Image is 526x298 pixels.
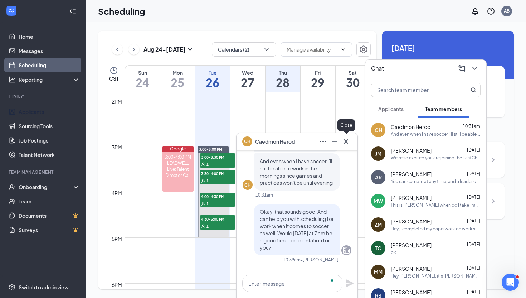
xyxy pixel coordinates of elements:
div: Mon [160,69,195,76]
div: Hey [PERSON_NAME], it's [PERSON_NAME] from [DEMOGRAPHIC_DATA]-fil-A EastChase. I wanted to let yo... [391,273,481,279]
div: Wed [230,69,265,76]
span: [DATE] [467,171,480,176]
svg: User [201,162,205,167]
span: [DATE] [391,42,505,53]
div: Team Management [9,169,78,175]
div: Hiring [9,94,78,100]
div: Reporting [19,76,80,83]
a: August 28, 2025 [266,66,300,92]
span: Caedmon Herod [391,123,430,130]
a: August 24, 2025 [125,66,160,92]
div: Onboarding [19,183,74,191]
svg: WorkstreamLogo [8,7,15,14]
svg: ChevronDown [471,64,479,73]
div: MW [374,197,383,205]
span: And even when I have soccer I'll still be able to work in the mornings since games and practices ... [260,158,333,186]
a: August 25, 2025 [160,66,195,92]
div: AR [375,174,382,181]
svg: Notifications [471,7,479,15]
span: 4:30-5:00 PM [200,215,235,222]
a: DocumentsCrown [19,208,80,223]
span: CST [109,75,119,82]
h1: 27 [230,76,265,88]
svg: ComposeMessage [458,64,466,73]
span: 4:00-4:30 PM [200,193,235,200]
button: ChevronRight [128,44,139,55]
div: Google [162,146,194,152]
button: Calendars (2)ChevronDown [212,42,276,57]
svg: ChevronDown [263,46,270,53]
a: Job Postings [19,133,80,148]
span: [PERSON_NAME] [391,289,432,296]
span: [DATE] [467,242,480,247]
button: Settings [356,42,371,57]
a: August 30, 2025 [336,66,370,92]
div: Tue [195,69,230,76]
button: ChevronDown [469,63,481,74]
div: JM [375,150,381,157]
div: CH [375,126,382,134]
a: Messages [19,44,80,58]
h1: 28 [266,76,300,88]
div: MM [374,268,383,275]
svg: ChevronRight [489,155,497,164]
span: [PERSON_NAME] [391,218,432,225]
span: 3:00-5:00 PM [199,147,222,152]
div: Thu [266,69,300,76]
span: [DATE] [467,218,480,223]
div: 10:39am [283,257,301,263]
div: TC [375,245,381,252]
svg: Plane [345,279,354,288]
span: 3:30-4:00 PM [200,170,235,177]
div: AB [504,8,510,14]
h3: Chat [371,64,384,72]
svg: Cross [342,137,350,146]
div: This is [PERSON_NAME] when do I take Trainer test? [391,202,481,208]
div: LEADWELL Live: Talent Director Call [162,160,194,178]
div: ZM [375,221,382,228]
a: August 27, 2025 [230,66,265,92]
div: Fri [301,69,335,76]
span: Caedmon Herod [255,138,295,145]
div: And even when I have soccer I'll still be able to work in the mornings since games and practices ... [391,131,481,137]
div: Close [337,119,355,131]
svg: MagnifyingGlass [471,87,476,93]
div: We're so excited you are joining the EastChase [DEMOGRAPHIC_DATA]-fil-Ateam ! Do you know anyone ... [391,155,481,161]
a: August 29, 2025 [301,66,335,92]
a: Sourcing Tools [19,119,80,133]
span: [DATE] [467,194,480,200]
span: 1 [206,201,209,206]
div: 3pm [110,143,123,151]
div: 4pm [110,189,123,197]
h1: 29 [301,76,335,88]
textarea: To enrich screen reader interactions, please activate Accessibility in Grammarly extension settings [242,275,342,292]
h1: Scheduling [98,5,145,17]
div: CH [244,182,251,188]
a: Team [19,194,80,208]
h1: 26 [195,76,230,88]
span: 10:31am [463,124,480,129]
span: 3:00-3:30 PM [200,153,235,160]
button: Cross [340,136,352,147]
h1: 24 [125,76,160,88]
svg: SmallChevronDown [186,45,194,54]
div: 6pm [110,281,123,289]
svg: Ellipses [319,137,327,146]
svg: Company [342,246,351,255]
div: Sun [125,69,160,76]
input: Search team member [371,83,456,97]
div: 10:31am [255,192,273,198]
h1: 25 [160,76,195,88]
svg: ChevronDown [340,47,346,52]
svg: Collapse [69,8,76,15]
span: • [PERSON_NAME] [301,257,339,263]
span: Team members [425,106,462,112]
button: ComposeMessage [456,63,468,74]
svg: ChevronLeft [114,45,121,54]
div: Hey, I completed my paperwork on work stream last night. Is there anything else I need to do? [391,226,481,232]
svg: ChevronRight [489,197,497,206]
a: Applicants [19,105,80,119]
span: Applicants [378,106,404,112]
